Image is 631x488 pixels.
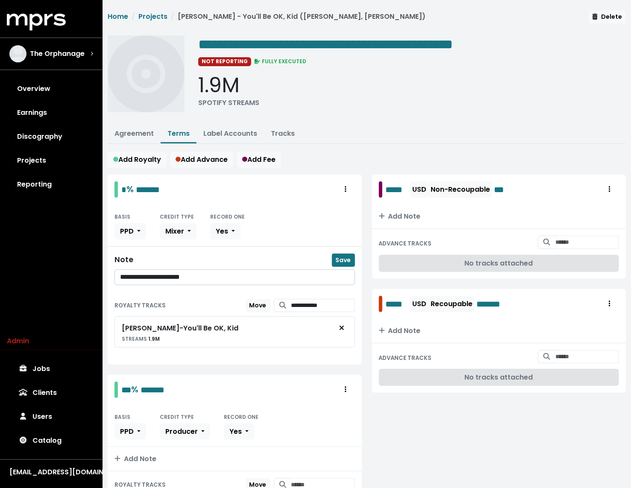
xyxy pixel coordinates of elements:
[136,185,160,194] span: Edit value
[237,152,281,168] button: Add Fee
[126,183,134,195] span: %
[412,184,426,194] span: USD
[114,413,130,421] small: BASIS
[114,454,156,464] span: Add Note
[386,183,409,196] span: Edit value
[7,101,96,125] a: Earnings
[7,125,96,149] a: Discography
[410,296,428,312] button: USD
[108,447,362,471] button: Add Note
[589,10,626,23] button: Delete
[379,354,432,362] small: ADVANCE TRACKS
[108,152,167,168] button: Add Royalty
[336,181,355,198] button: Royalty administration options
[160,413,194,421] small: CREDIT TYPE
[114,213,130,220] small: BASIS
[291,299,355,312] input: Search for tracks by title and link them to this royalty
[170,152,233,168] button: Add Advance
[210,213,245,220] small: RECORD ONE
[114,424,146,440] button: PPD
[7,172,96,196] a: Reporting
[165,427,198,436] span: Producer
[224,424,254,440] button: Yes
[428,181,492,198] button: Non-Recoupable
[229,427,242,436] span: Yes
[431,184,490,194] span: Non-Recoupable
[198,73,259,98] div: 1.9M
[114,223,146,240] button: PPD
[242,155,276,164] span: Add Fee
[332,320,351,336] button: Remove royalty target
[379,369,619,386] div: No tracks attached
[198,98,259,108] div: SPOTIFY STREAMS
[121,386,131,394] span: Edit value
[555,350,619,363] input: Search for tracks by title and link them to this advance
[167,129,190,138] a: Terms
[108,35,185,112] img: Album cover for this project
[9,45,26,62] img: The selected account / producer
[336,382,355,398] button: Royalty administration options
[120,427,134,436] span: PPD
[494,183,509,196] span: Edit value
[216,226,228,236] span: Yes
[131,383,138,395] span: %
[108,12,128,21] a: Home
[160,424,210,440] button: Producer
[332,254,355,267] button: Save
[431,299,473,309] span: Recoupable
[7,17,66,26] a: mprs logo
[9,467,93,477] div: [EMAIL_ADDRESS][DOMAIN_NAME]
[224,413,258,421] small: RECORD ONE
[113,155,161,164] span: Add Royalty
[412,299,426,309] span: USD
[122,323,238,333] div: [PERSON_NAME] - You'll Be OK, Kid
[379,255,619,272] div: No tracks attached
[122,335,147,342] span: STREAMS
[555,236,619,249] input: Search for tracks by title and link them to this advance
[121,185,126,194] span: Edit value
[203,129,257,138] a: Label Accounts
[165,226,184,236] span: Mixer
[120,226,134,236] span: PPD
[114,255,133,264] div: Note
[7,429,96,453] a: Catalog
[7,381,96,405] a: Clients
[476,298,515,310] span: Edit value
[141,386,164,394] span: Edit value
[7,149,96,172] a: Projects
[379,326,421,336] span: Add Note
[336,256,351,264] span: Save
[167,12,426,22] li: [PERSON_NAME] - You'll Be OK, Kid ([PERSON_NAME], [PERSON_NAME])
[7,77,96,101] a: Overview
[246,299,270,312] button: Move
[386,298,409,310] span: Edit value
[160,223,197,240] button: Mixer
[198,38,453,51] span: Edit value
[379,240,432,248] small: ADVANCE TRACKS
[108,12,426,29] nav: breadcrumb
[600,296,619,312] button: Royalty administration options
[30,49,85,59] span: The Orphanage
[410,181,428,198] button: USD
[7,405,96,429] a: Users
[372,319,626,343] button: Add Note
[160,213,194,220] small: CREDIT TYPE
[210,223,241,240] button: Yes
[114,301,166,310] small: ROYALTY TRACKS
[198,57,251,66] span: NOT REPORTING
[253,58,307,65] span: FULLY EXECUTED
[7,357,96,381] a: Jobs
[122,335,160,342] small: 1.9M
[249,301,267,310] span: Move
[372,205,626,228] button: Add Note
[271,129,295,138] a: Tracks
[593,12,622,21] span: Delete
[138,12,167,21] a: Projects
[114,129,154,138] a: Agreement
[7,467,96,478] button: [EMAIL_ADDRESS][DOMAIN_NAME]
[176,155,228,164] span: Add Advance
[428,296,475,312] button: Recoupable
[600,181,619,198] button: Royalty administration options
[379,211,421,221] span: Add Note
